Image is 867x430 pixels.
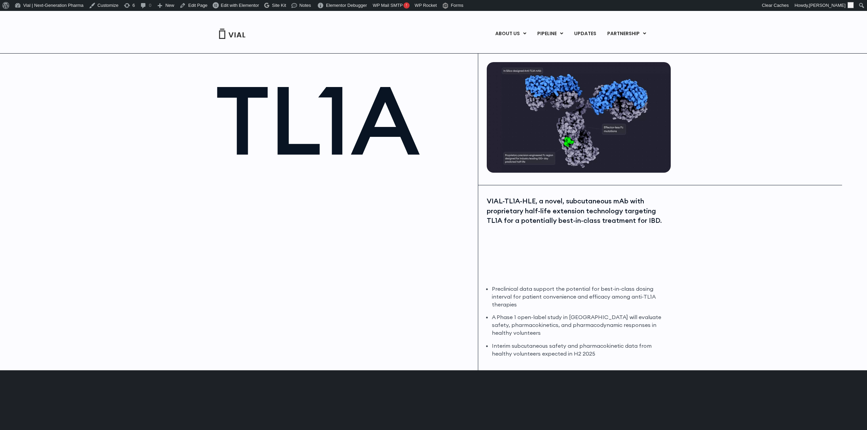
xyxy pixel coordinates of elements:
[809,3,845,8] span: [PERSON_NAME]
[569,28,601,40] a: UPDATES
[215,72,471,168] h1: TL1A
[487,196,669,226] div: VIAL-TL1A-HLE, a novel, subcutaneous mAb with proprietary half-life extension technology targetin...
[403,2,410,9] span: !
[532,28,568,40] a: PIPELINEMenu Toggle
[492,285,669,309] li: Preclinical data support the potential for best-in-class dosing interval for patient convenience ...
[487,62,671,173] img: TL1A antibody diagram.
[221,3,259,8] span: Edit with Elementor
[602,28,652,40] a: PARTNERSHIPMenu Toggle
[492,342,669,358] li: Interim subcutaneous safety and pharmacokinetic data from healthy volunteers expected in H2 2025
[490,28,531,40] a: ABOUT USMenu Toggle
[272,3,286,8] span: Site Kit
[218,29,246,39] img: Vial Logo
[492,313,669,337] li: A Phase 1 open-label study in [GEOGRAPHIC_DATA] will evaluate safety, pharmacokinetics, and pharm...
